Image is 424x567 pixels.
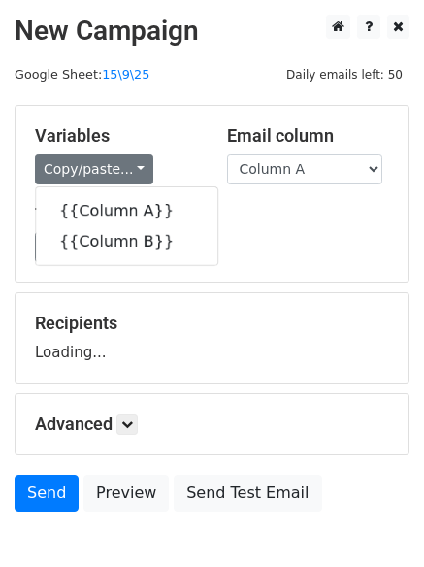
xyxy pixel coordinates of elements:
[15,475,79,512] a: Send
[36,195,217,226] a: {{Column A}}
[227,125,390,147] h5: Email column
[83,475,169,512] a: Preview
[279,64,409,85] span: Daily emails left: 50
[102,67,149,82] a: 15\9\25
[15,67,149,82] small: Google Sheet:
[15,15,409,48] h2: New Campaign
[35,154,153,184] a: Copy/paste...
[35,125,198,147] h5: Variables
[36,226,217,257] a: {{Column B}}
[174,475,321,512] a: Send Test Email
[35,414,389,435] h5: Advanced
[35,313,389,334] h5: Recipients
[35,313,389,363] div: Loading...
[279,67,409,82] a: Daily emails left: 50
